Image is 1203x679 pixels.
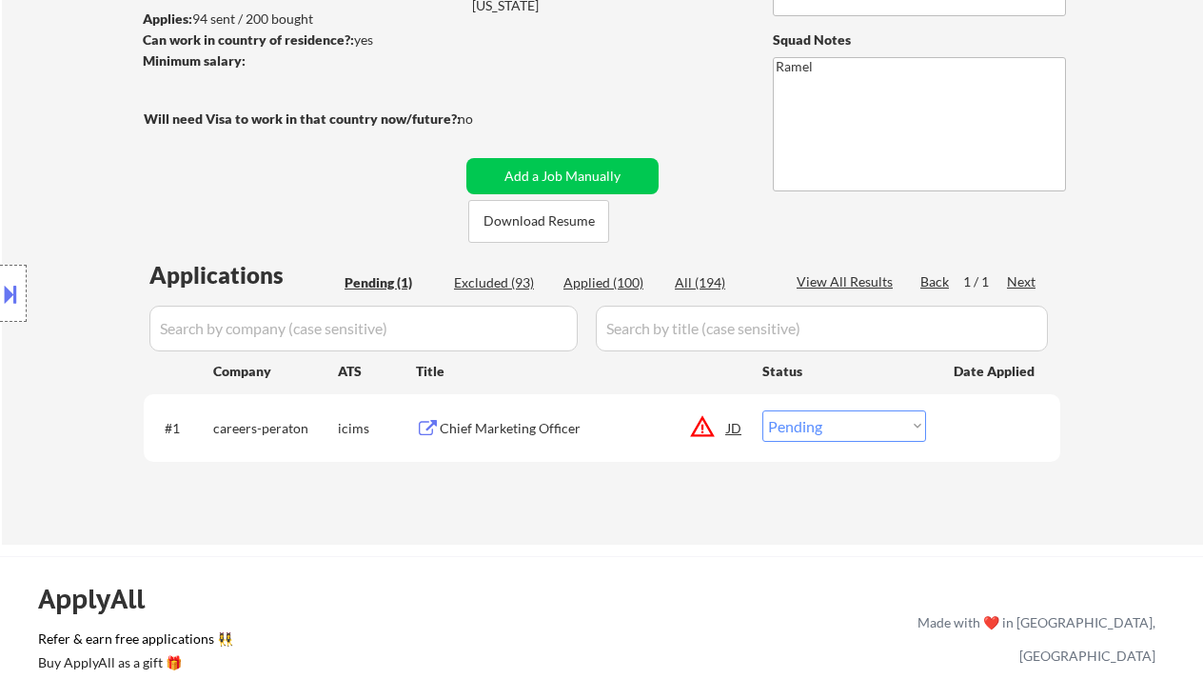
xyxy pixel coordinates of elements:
[143,52,246,69] strong: Minimum salary:
[144,110,461,127] strong: Will need Visa to work in that country now/future?:
[468,200,609,243] button: Download Resume
[725,410,744,445] div: JD
[38,652,228,676] a: Buy ApplyAll as a gift 🎁
[338,362,416,381] div: ATS
[458,110,512,129] div: no
[143,30,454,50] div: yes
[38,656,228,669] div: Buy ApplyAll as a gift 🎁
[143,10,460,29] div: 94 sent / 200 bought
[762,353,926,388] div: Status
[38,583,167,615] div: ApplyAll
[345,273,440,292] div: Pending (1)
[454,273,549,292] div: Excluded (93)
[954,362,1037,381] div: Date Applied
[38,632,520,652] a: Refer & earn free applications 👯‍♀️
[773,30,1066,50] div: Squad Notes
[675,273,770,292] div: All (194)
[797,272,898,291] div: View All Results
[149,306,578,351] input: Search by company (case sensitive)
[143,10,192,27] strong: Applies:
[910,606,1155,672] div: Made with ❤️ in [GEOGRAPHIC_DATA], [GEOGRAPHIC_DATA]
[920,272,951,291] div: Back
[689,413,716,440] button: warning_amber
[416,362,744,381] div: Title
[963,272,1007,291] div: 1 / 1
[596,306,1048,351] input: Search by title (case sensitive)
[1007,272,1037,291] div: Next
[143,31,354,48] strong: Can work in country of residence?:
[563,273,659,292] div: Applied (100)
[338,419,416,438] div: icims
[440,419,727,438] div: Chief Marketing Officer
[466,158,659,194] button: Add a Job Manually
